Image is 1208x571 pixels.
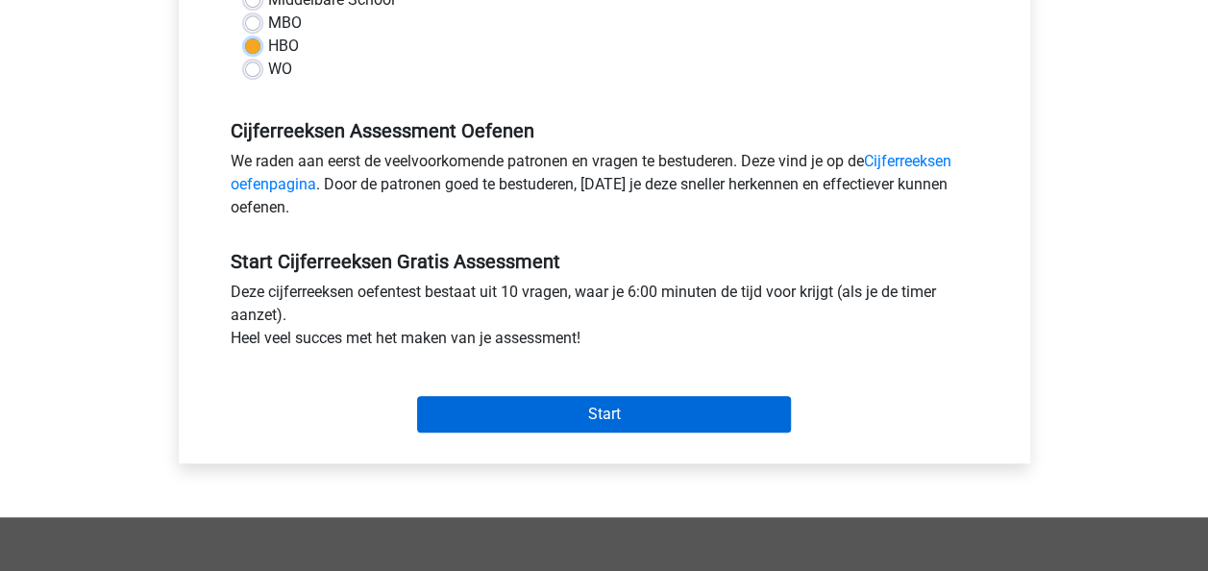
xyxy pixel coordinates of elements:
input: Start [417,396,791,433]
h5: Start Cijferreeksen Gratis Assessment [231,250,978,273]
h5: Cijferreeksen Assessment Oefenen [231,119,978,142]
label: HBO [268,35,299,58]
div: Deze cijferreeksen oefentest bestaat uit 10 vragen, waar je 6:00 minuten de tijd voor krijgt (als... [216,281,993,358]
label: MBO [268,12,302,35]
label: WO [268,58,292,81]
div: We raden aan eerst de veelvoorkomende patronen en vragen te bestuderen. Deze vind je op de . Door... [216,150,993,227]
